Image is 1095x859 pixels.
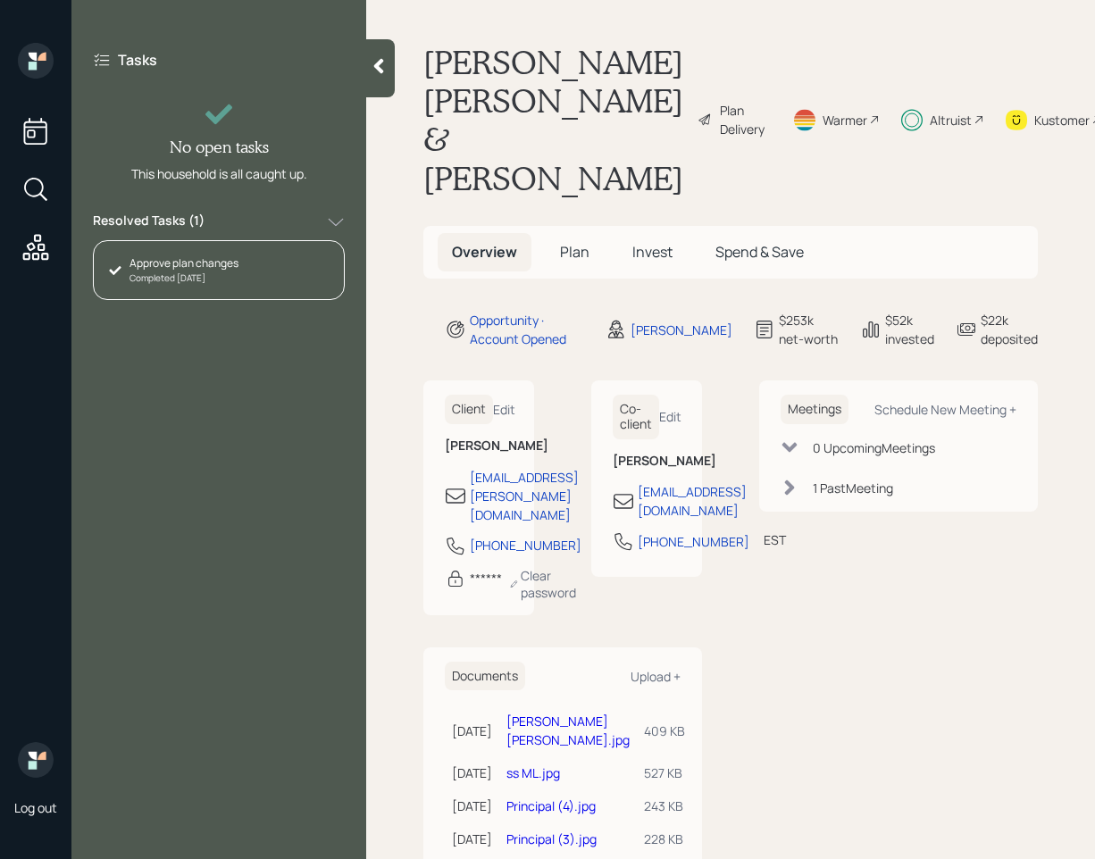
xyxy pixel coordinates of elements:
div: Completed [DATE] [130,271,238,285]
div: 0 Upcoming Meeting s [813,438,935,457]
div: [DATE] [452,796,492,815]
div: Warmer [823,111,867,129]
div: Edit [659,408,681,425]
a: ss ML.jpg [506,764,560,781]
div: $253k net-worth [779,311,839,348]
div: Altruist [930,111,972,129]
div: Plan Delivery [720,101,771,138]
div: Clear password [509,567,581,601]
label: Tasks [118,50,157,70]
span: Spend & Save [715,242,804,262]
div: Opportunity · Account Opened [470,311,584,348]
h6: Client [445,395,493,424]
h1: [PERSON_NAME] [PERSON_NAME] & [PERSON_NAME] [423,43,683,197]
h6: [PERSON_NAME] [613,454,681,469]
a: [PERSON_NAME] [PERSON_NAME].jpg [506,713,630,748]
h6: [PERSON_NAME] [445,438,513,454]
div: [PHONE_NUMBER] [470,536,581,555]
div: [PHONE_NUMBER] [638,532,749,551]
div: Log out [14,799,57,816]
img: retirable_logo.png [18,742,54,778]
div: This household is all caught up. [131,164,307,183]
div: [EMAIL_ADDRESS][PERSON_NAME][DOMAIN_NAME] [470,468,579,524]
h6: Documents [445,662,525,691]
div: 1 Past Meeting [813,479,893,497]
div: Upload + [631,668,681,685]
div: $52k invested [885,311,934,348]
h6: Meetings [781,395,848,424]
a: Principal (4).jpg [506,797,596,814]
label: Resolved Tasks ( 1 ) [93,212,205,233]
a: Principal (3).jpg [506,830,597,847]
div: Approve plan changes [130,255,238,271]
span: Invest [632,242,673,262]
div: [EMAIL_ADDRESS][DOMAIN_NAME] [638,482,747,520]
h6: Co-client [613,395,659,439]
span: Plan [560,242,589,262]
div: $22k deposited [981,311,1038,348]
div: 527 KB [644,763,685,782]
div: [DATE] [452,721,492,740]
span: Overview [452,242,517,262]
h4: No open tasks [170,138,269,157]
div: 409 KB [644,721,685,740]
div: 228 KB [644,830,685,848]
div: 243 KB [644,796,685,815]
div: [PERSON_NAME] [631,321,732,339]
div: Kustomer [1034,111,1090,129]
div: Edit [493,401,515,418]
div: [DATE] [452,763,492,782]
div: [DATE] [452,830,492,848]
div: Schedule New Meeting + [874,401,1016,418]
